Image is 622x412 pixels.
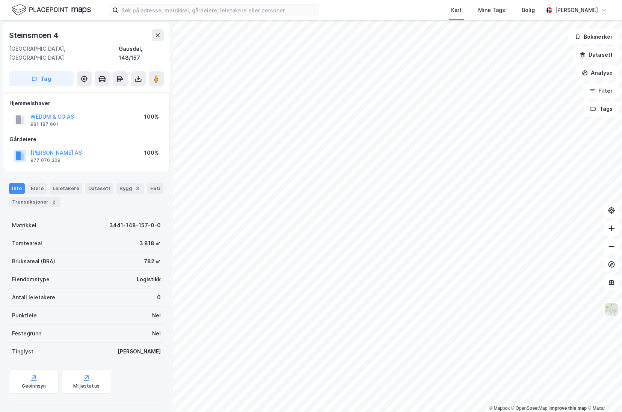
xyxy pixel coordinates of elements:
[12,311,37,320] div: Punktleie
[9,183,25,194] div: Info
[12,275,50,284] div: Eiendomstype
[152,311,161,320] div: Nei
[144,257,161,266] div: 782 ㎡
[12,347,33,356] div: Tinglyst
[144,112,159,121] div: 100%
[109,221,161,230] div: 3441-148-157-0-0
[478,6,505,15] div: Mine Tags
[73,383,100,389] div: Miljøstatus
[9,99,163,108] div: Hjemmelshaver
[511,406,548,411] a: OpenStreetMap
[489,406,510,411] a: Mapbox
[583,83,619,98] button: Filter
[152,329,161,338] div: Nei
[12,3,91,17] img: logo.f888ab2527a4732fd821a326f86c7f29.svg
[604,302,619,317] img: Z
[30,157,60,163] div: 977 070 309
[137,275,161,284] div: Logistikk
[522,6,535,15] div: Bolig
[157,293,161,302] div: 0
[139,239,161,248] div: 3 818 ㎡
[584,101,619,116] button: Tags
[12,221,36,230] div: Matrikkel
[28,183,47,194] div: Eiere
[134,185,141,192] div: 3
[118,347,161,356] div: [PERSON_NAME]
[9,29,60,41] div: Steinsmoen 4
[12,293,55,302] div: Antall leietakere
[451,6,462,15] div: Kart
[584,376,622,412] iframe: Chat Widget
[9,135,163,144] div: Gårdeiere
[9,197,60,207] div: Transaksjoner
[573,47,619,62] button: Datasett
[12,239,42,248] div: Tomteareal
[555,6,598,15] div: [PERSON_NAME]
[144,148,159,157] div: 100%
[550,406,587,411] a: Improve this map
[22,383,46,389] div: Geoinnsyn
[116,183,144,194] div: Bygg
[12,257,55,266] div: Bruksareal (BRA)
[118,5,319,16] input: Søk på adresse, matrikkel, gårdeiere, leietakere eller personer
[50,183,82,194] div: Leietakere
[30,121,58,127] div: 981 187 601
[575,65,619,80] button: Analyse
[584,376,622,412] div: Kontrollprogram for chat
[568,29,619,44] button: Bokmerker
[12,329,41,338] div: Festegrunn
[119,44,164,62] div: Gausdal, 148/157
[50,198,57,206] div: 2
[85,183,113,194] div: Datasett
[147,183,163,194] div: ESG
[9,44,119,62] div: [GEOGRAPHIC_DATA], [GEOGRAPHIC_DATA]
[9,71,74,86] button: Tag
